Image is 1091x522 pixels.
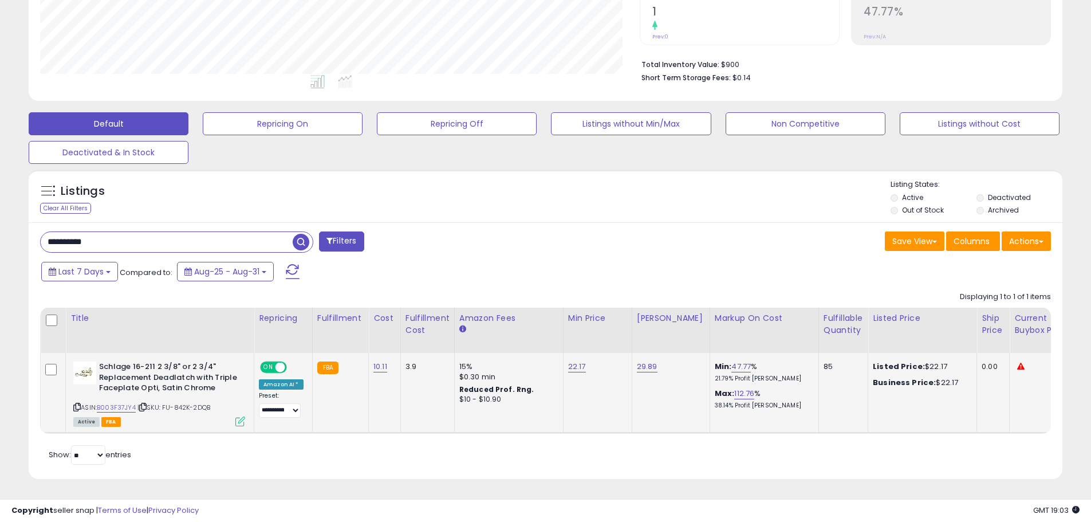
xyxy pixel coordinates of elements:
div: Amazon AI * [259,379,304,390]
div: $0.30 min [459,372,554,382]
p: 21.79% Profit [PERSON_NAME] [715,375,810,383]
a: 29.89 [637,361,657,372]
span: Show: entries [49,449,131,460]
button: Non Competitive [726,112,885,135]
span: All listings currently available for purchase on Amazon [73,417,100,427]
div: Clear All Filters [40,203,91,214]
small: Amazon Fees. [459,324,466,335]
b: Reduced Prof. Rng. [459,384,534,394]
div: Amazon Fees [459,312,558,324]
div: Displaying 1 to 1 of 1 items [960,292,1051,303]
small: Prev: N/A [864,33,886,40]
div: Cost [373,312,396,324]
p: 38.14% Profit [PERSON_NAME] [715,402,810,410]
label: Active [902,193,923,202]
div: % [715,388,810,410]
span: Last 7 Days [58,266,104,277]
div: 3.9 [405,362,446,372]
div: Listed Price [873,312,972,324]
span: Columns [954,236,990,247]
a: Privacy Policy [148,505,199,516]
div: % [715,362,810,383]
div: Preset: [259,392,304,418]
div: Ship Price [982,312,1005,336]
th: The percentage added to the cost of goods (COGS) that forms the calculator for Min & Max prices. [710,308,818,353]
p: Listing States: [891,179,1062,190]
b: Short Term Storage Fees: [641,73,731,83]
button: Listings without Cost [900,112,1060,135]
div: Fulfillment [317,312,364,324]
b: Min: [715,361,732,372]
button: Actions [1002,231,1051,251]
div: [PERSON_NAME] [637,312,705,324]
strong: Copyright [11,505,53,516]
div: Title [70,312,249,324]
b: Schlage 16-211 2 3/8" or 2 3/4" Replacement Deadlatch with Triple Faceplate Opti, Satin Chrome [99,362,238,397]
a: 112.76 [734,388,754,399]
a: B003F37JY4 [97,403,136,413]
div: Current Buybox Price [1014,312,1073,336]
h5: Listings [61,183,105,199]
button: Repricing On [203,112,363,135]
b: Total Inventory Value: [641,60,719,69]
span: OFF [285,363,304,372]
div: seller snap | | [11,505,199,516]
a: 10.11 [373,361,387,372]
h2: 47.77% [864,5,1050,21]
div: Fulfillment Cost [405,312,450,336]
div: 0.00 [982,362,1001,372]
button: Columns [946,231,1000,251]
a: Terms of Use [98,505,147,516]
small: FBA [317,362,338,374]
span: | SKU: FU-842K-2DQB [137,403,210,412]
h2: 1 [652,5,839,21]
div: 85 [824,362,859,372]
span: FBA [101,417,121,427]
button: Filters [319,231,364,252]
div: $22.17 [873,378,968,388]
b: Listed Price: [873,361,925,372]
button: Default [29,112,188,135]
span: Aug-25 - Aug-31 [194,266,259,277]
a: 47.77 [731,361,751,372]
small: Prev: 0 [652,33,668,40]
div: Markup on Cost [715,312,814,324]
span: Compared to: [120,267,172,278]
b: Business Price: [873,377,936,388]
div: Fulfillable Quantity [824,312,863,336]
b: Max: [715,388,735,399]
span: 2025-09-8 19:03 GMT [1033,505,1080,516]
img: 41t1TAuJeRL._SL40_.jpg [73,362,96,384]
div: $10 - $10.90 [459,395,554,405]
div: 15% [459,362,554,372]
button: Listings without Min/Max [551,112,711,135]
label: Deactivated [988,193,1031,202]
li: $900 [641,57,1042,70]
span: $0.14 [732,72,751,83]
label: Out of Stock [902,205,944,215]
button: Aug-25 - Aug-31 [177,262,274,281]
button: Save View [885,231,944,251]
div: $22.17 [873,362,968,372]
button: Last 7 Days [41,262,118,281]
div: Min Price [568,312,627,324]
div: ASIN: [73,362,245,425]
button: Deactivated & In Stock [29,141,188,164]
button: Repricing Off [377,112,537,135]
div: Repricing [259,312,308,324]
a: 22.17 [568,361,586,372]
label: Archived [988,205,1019,215]
span: ON [261,363,275,372]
